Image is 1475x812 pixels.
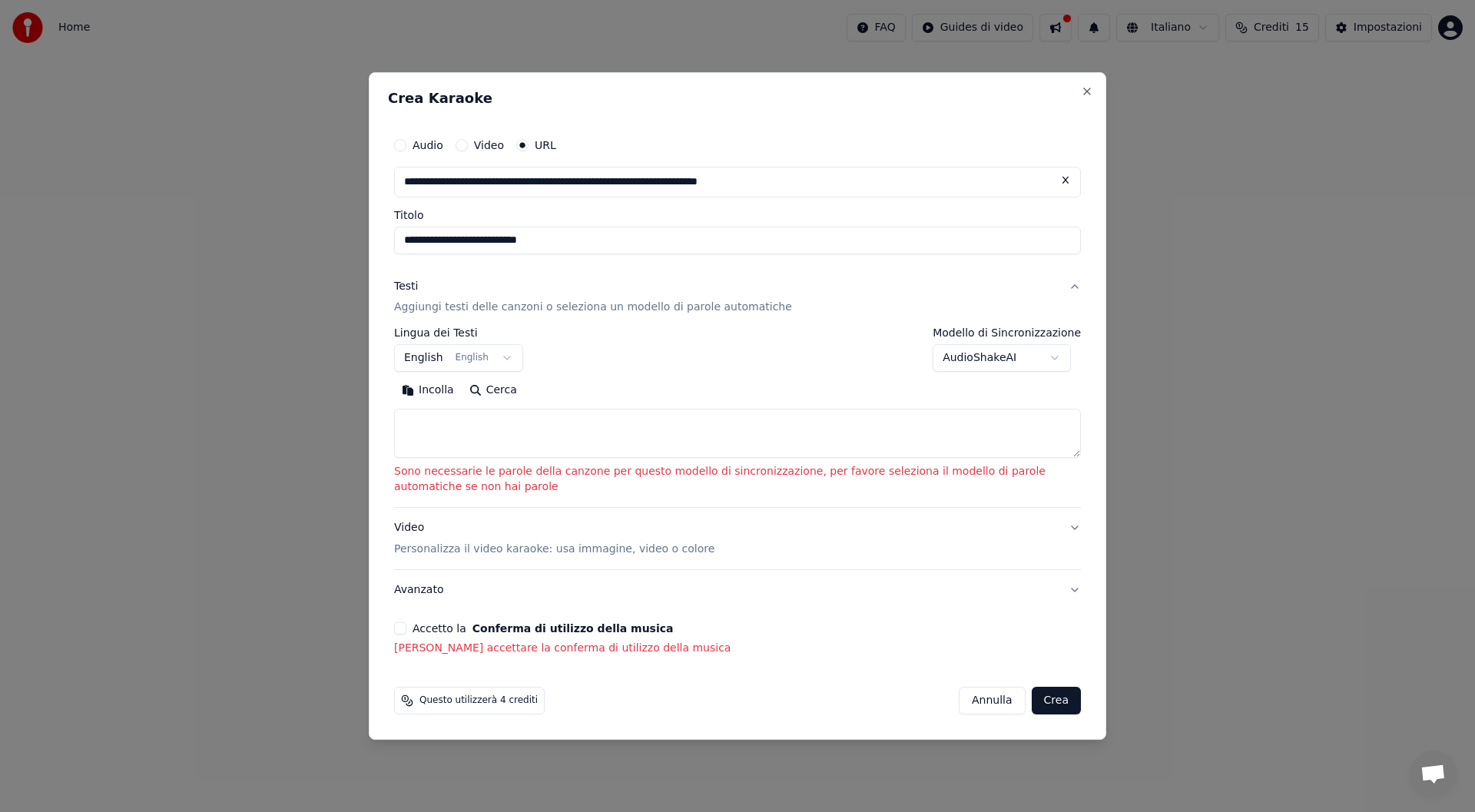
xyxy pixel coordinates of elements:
[394,267,1081,328] button: TestiAggiungi testi delle canzoni o seleziona un modello di parole automatiche
[419,694,538,707] span: Questo utilizzerà 4 crediti
[933,328,1081,339] label: Modello di Sincronizzazione
[394,300,792,316] p: Aggiungi testi delle canzoni o seleziona un modello di parole automatiche
[394,279,418,294] div: Testi
[535,140,556,151] label: URL
[394,509,1081,570] button: VideoPersonalizza il video karaoke: usa immagine, video o colore
[394,465,1081,495] p: Sono necessarie le parole della canzone per questo modello di sincronizzazione, per favore selezi...
[959,687,1026,714] button: Annulla
[388,91,1087,105] h2: Crea Karaoke
[394,570,1081,610] button: Avanzato
[394,210,1081,220] label: Titolo
[394,328,523,339] label: Lingua dei Testi
[394,521,714,558] div: Video
[394,641,1081,656] p: [PERSON_NAME] accettare la conferma di utilizzo della musica
[472,623,674,634] button: Accetto la
[413,140,443,151] label: Audio
[394,542,714,557] p: Personalizza il video karaoke: usa immagine, video o colore
[1032,687,1081,714] button: Crea
[462,379,525,403] button: Cerca
[413,623,673,634] label: Accetto la
[394,328,1081,508] div: TestiAggiungi testi delle canzoni o seleziona un modello di parole automatiche
[394,379,462,403] button: Incolla
[474,140,504,151] label: Video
